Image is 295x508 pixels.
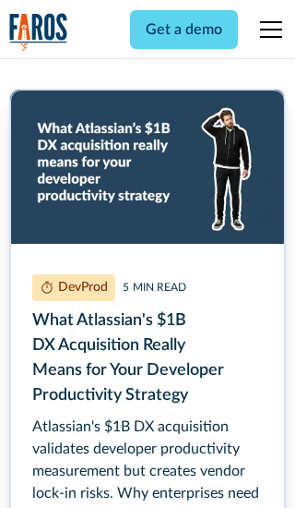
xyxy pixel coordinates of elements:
[9,13,68,51] a: home
[249,7,286,52] div: menu
[9,13,68,51] img: Logo of the analytics and reporting company Faros.
[130,10,238,49] a: Get a demo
